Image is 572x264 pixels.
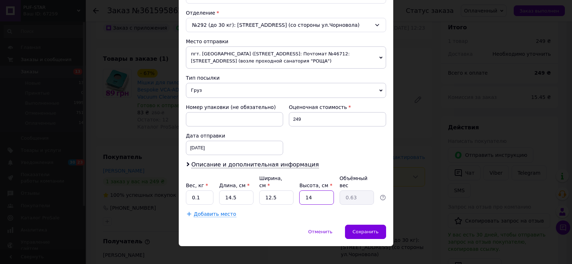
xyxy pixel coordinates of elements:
[259,175,282,188] label: Ширина, см
[289,104,386,111] div: Оценочная стоимость
[191,161,319,168] span: Описание и дополнительная информация
[186,75,220,81] span: Тип посылки
[186,46,386,69] span: пгт. [GEOGRAPHIC_DATA] ([STREET_ADDRESS]: Почтомат №46712: [STREET_ADDRESS] (возле проходной сана...
[299,183,332,188] label: Высота, см
[186,18,386,32] div: №292 (до 30 кг): [STREET_ADDRESS] (со стороны ул.Чорновола)
[194,211,236,217] span: Добавить место
[340,175,374,189] div: Объёмный вес
[186,104,283,111] div: Номер упаковки (не обязательно)
[186,83,386,98] span: Груз
[186,39,228,44] span: Место отправки
[186,9,386,16] div: Отделение
[186,183,208,188] label: Вес, кг
[186,132,283,139] div: Дата отправки
[308,229,332,234] span: Отменить
[352,229,379,234] span: Сохранить
[219,183,250,188] label: Длина, см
